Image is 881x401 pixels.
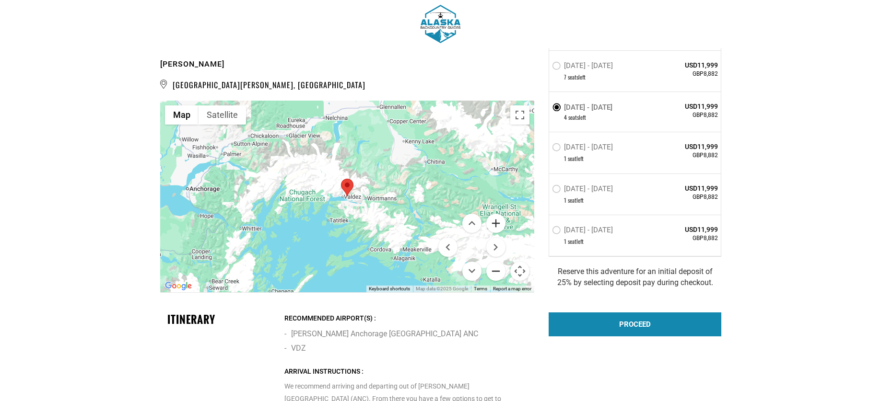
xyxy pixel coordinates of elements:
button: Move right [486,238,505,257]
label: [DATE] - [DATE] [552,184,615,196]
a: Terms [474,286,487,291]
button: Move left [438,238,458,257]
span: seat left [568,237,584,245]
span: seat left [568,114,586,122]
span: USD11,999 [649,142,718,152]
span: s [577,114,579,122]
div: Recommended Airport(s) : [284,312,527,324]
span: 7 [564,73,566,81]
div: LOCATION [160,34,534,91]
span: USD11,999 [649,102,718,112]
button: Show satellite imagery [199,105,246,125]
button: Show street map [165,105,199,125]
span: 1 [564,196,566,204]
span: GBP8,882 [649,234,718,242]
img: Google [163,280,194,292]
button: Toggle fullscreen view [510,105,529,125]
span: 1 [564,155,566,163]
button: Move up [462,214,482,233]
a: Report a map error [493,286,531,291]
span: GBP8,882 [649,152,718,160]
span: 4 [564,114,567,122]
a: Open this area in Google Maps (opens a new window) [163,280,194,292]
span: [GEOGRAPHIC_DATA][PERSON_NAME], [GEOGRAPHIC_DATA] [160,77,534,91]
span: seat left [568,196,584,204]
li: [PERSON_NAME] Anchorage [GEOGRAPHIC_DATA] ANC [284,312,527,341]
label: [DATE] - [DATE] [552,226,615,237]
img: 1603915880.png [421,5,460,43]
div: Itinerary [167,312,278,327]
button: Map camera controls [510,262,529,281]
span: GBP8,882 [649,70,718,79]
label: [DATE] - [DATE] [552,102,615,114]
span: GBP8,882 [649,193,718,201]
button: Zoom out [486,262,505,281]
span: seat left [568,155,584,163]
span: GBP8,882 [649,112,718,120]
div: Arrival Instructions : [284,365,527,378]
span: Map data ©2025 Google [416,286,468,291]
span: USD11,999 [649,61,718,70]
span: USD11,999 [649,225,718,234]
span: USD11,999 [649,183,718,193]
span: seat left [568,73,586,81]
label: [DATE] - [DATE] [552,143,615,155]
li: VDZ [284,341,527,355]
div: PROCEED [549,312,721,336]
button: Keyboard shortcuts [369,286,410,292]
span: 1 [564,237,566,245]
div: Reserve this adventure for an initial deposit of 25% by selecting deposit pay during checkout. [549,256,721,298]
button: Zoom in [486,214,505,233]
span: s [576,73,578,81]
button: Move down [462,262,482,281]
b: [PERSON_NAME] [160,59,224,69]
label: [DATE] - [DATE] [552,62,615,73]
